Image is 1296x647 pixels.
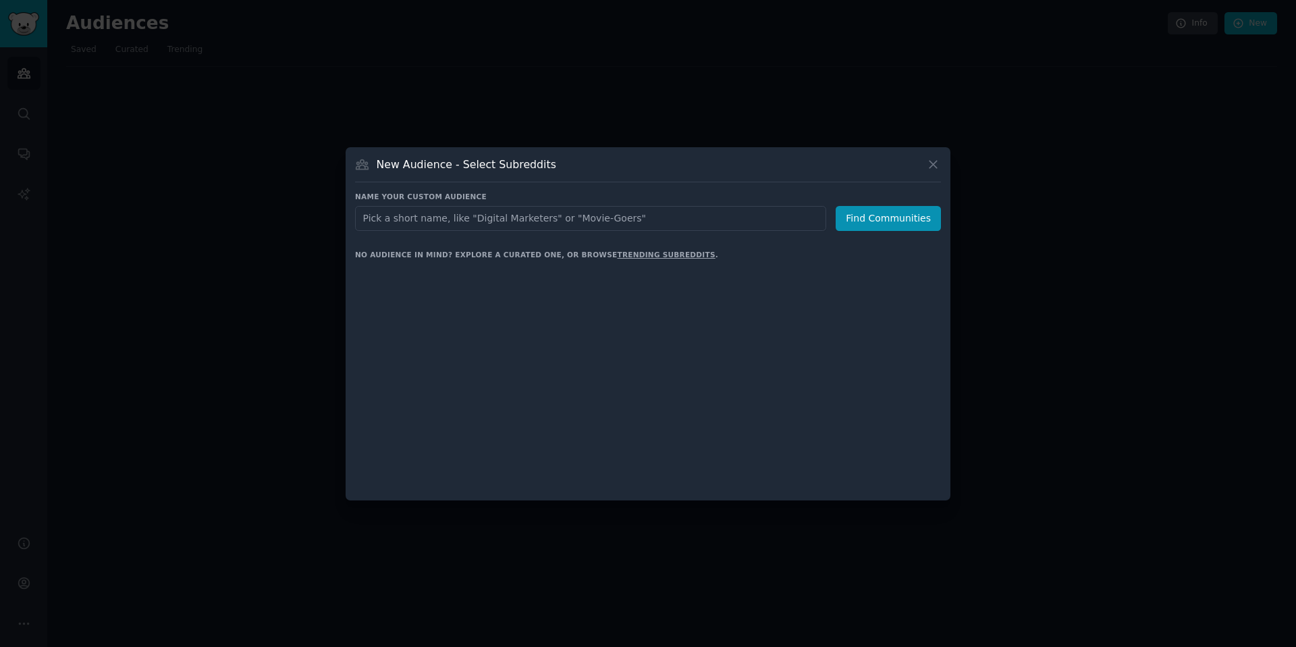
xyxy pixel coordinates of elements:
[617,251,715,259] a: trending subreddits
[836,206,941,231] button: Find Communities
[355,206,826,231] input: Pick a short name, like "Digital Marketers" or "Movie-Goers"
[355,250,718,259] div: No audience in mind? Explore a curated one, or browse .
[377,157,556,172] h3: New Audience - Select Subreddits
[355,192,941,201] h3: Name your custom audience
